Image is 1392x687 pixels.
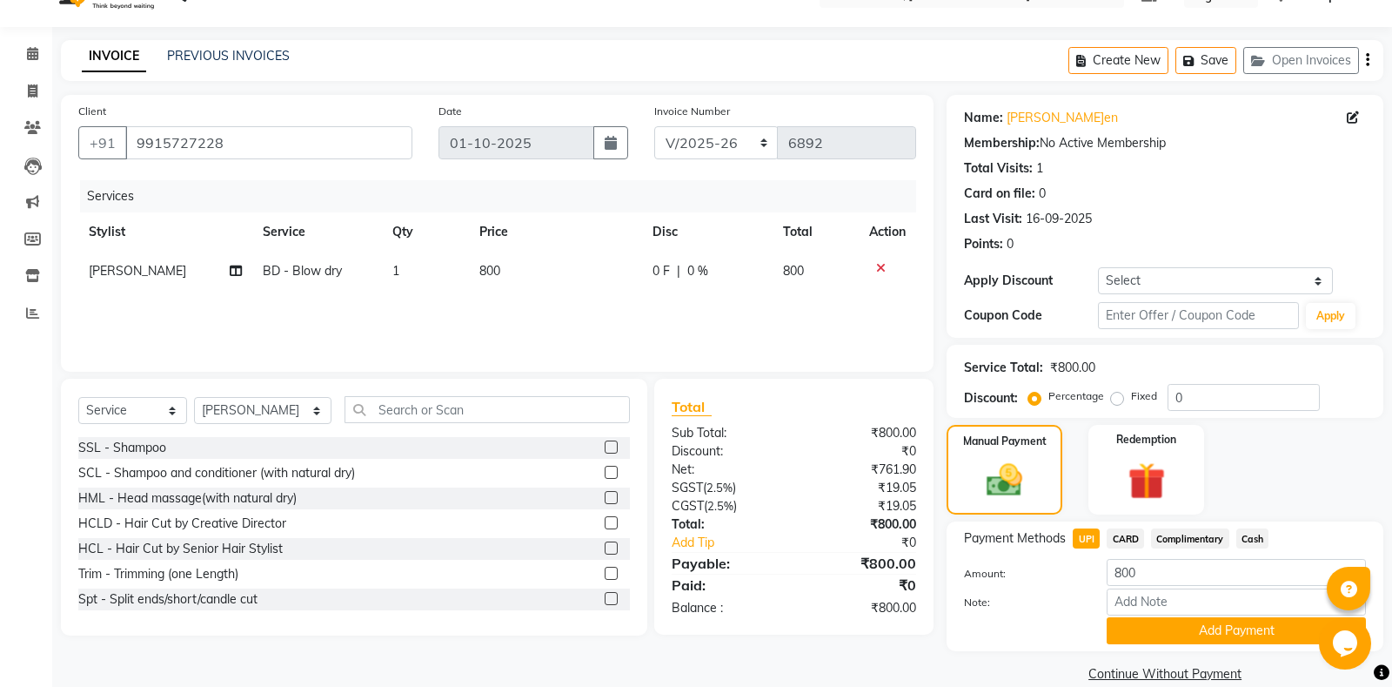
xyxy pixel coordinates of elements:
[78,439,166,457] div: SSL - Shampoo
[964,134,1366,152] div: No Active Membership
[1068,47,1168,74] button: Create New
[659,424,794,442] div: Sub Total:
[654,104,730,119] label: Invoice Number
[78,515,286,533] div: HCLD - Hair Cut by Creative Director
[964,159,1033,178] div: Total Visits:
[706,481,733,495] span: 2.5%
[659,442,794,461] div: Discount:
[794,599,930,617] div: ₹800.00
[263,263,342,279] span: BD - Blow dry
[1107,617,1366,644] button: Add Payment
[1131,388,1157,404] label: Fixed
[1319,617,1375,670] iframe: chat widget
[975,460,1034,501] img: _cash.svg
[794,442,930,461] div: ₹0
[382,212,469,252] th: Qty
[672,398,712,416] span: Total
[677,262,680,280] span: |
[672,480,703,495] span: SGST
[80,180,929,212] div: Services
[859,212,916,252] th: Action
[1306,303,1355,329] button: Apply
[438,104,462,119] label: Date
[78,489,297,508] div: HML - Head massage(with natural dry)
[78,464,355,482] div: SCL - Shampoo and conditioner (with natural dry)
[794,461,930,479] div: ₹761.90
[1007,109,1118,127] a: [PERSON_NAME]en
[1116,432,1176,448] label: Redemption
[951,566,1094,582] label: Amount:
[167,48,290,64] a: PREVIOUS INVOICES
[659,599,794,617] div: Balance :
[707,499,733,513] span: 2.5%
[950,665,1380,684] a: Continue Without Payment
[659,575,794,596] div: Paid:
[659,497,794,515] div: ( )
[392,263,399,279] span: 1
[125,126,412,159] input: Search by Name/Mobile/Email/Code
[964,235,1003,253] div: Points:
[659,534,817,552] a: Add Tip
[78,590,258,609] div: Spt - Split ends/short/candle cut
[1098,302,1299,329] input: Enter Offer / Coupon Code
[794,515,930,534] div: ₹800.00
[794,424,930,442] div: ₹800.00
[642,212,773,252] th: Disc
[1243,47,1359,74] button: Open Invoices
[469,212,642,252] th: Price
[964,359,1043,377] div: Service Total:
[794,553,930,574] div: ₹800.00
[1073,529,1100,549] span: UPI
[963,434,1047,449] label: Manual Payment
[794,575,930,596] div: ₹0
[78,565,238,583] div: Trim - Trimming (one Length)
[1116,458,1177,504] img: _gift.svg
[659,479,794,497] div: ( )
[817,534,930,552] div: ₹0
[1036,159,1043,178] div: 1
[78,104,106,119] label: Client
[964,306,1098,325] div: Coupon Code
[659,461,794,479] div: Net:
[672,498,704,514] span: CGST
[964,109,1003,127] div: Name:
[1026,210,1092,228] div: 16-09-2025
[659,515,794,534] div: Total:
[1236,529,1269,549] span: Cash
[345,396,630,423] input: Search or Scan
[1151,529,1229,549] span: Complimentary
[89,263,186,279] span: [PERSON_NAME]
[1107,589,1366,616] input: Add Note
[794,479,930,497] div: ₹19.05
[1048,388,1104,404] label: Percentage
[964,389,1018,407] div: Discount:
[1107,529,1144,549] span: CARD
[1050,359,1095,377] div: ₹800.00
[964,272,1098,290] div: Apply Discount
[78,540,283,558] div: HCL - Hair Cut by Senior Hair Stylist
[659,553,794,574] div: Payable:
[794,497,930,515] div: ₹19.05
[78,212,252,252] th: Stylist
[783,263,804,279] span: 800
[1007,235,1014,253] div: 0
[773,212,860,252] th: Total
[78,126,127,159] button: +91
[964,134,1040,152] div: Membership:
[82,41,146,72] a: INVOICE
[652,262,670,280] span: 0 F
[964,529,1066,548] span: Payment Methods
[252,212,383,252] th: Service
[964,210,1022,228] div: Last Visit:
[1107,559,1366,586] input: Amount
[1039,185,1046,203] div: 0
[479,263,500,279] span: 800
[687,262,708,280] span: 0 %
[964,185,1035,203] div: Card on file:
[1175,47,1236,74] button: Save
[951,595,1094,610] label: Note:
